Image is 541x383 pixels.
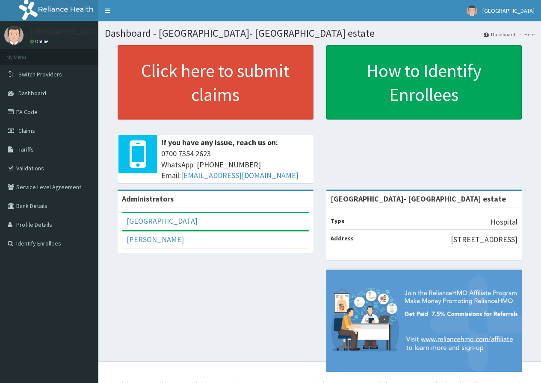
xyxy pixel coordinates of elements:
p: [STREET_ADDRESS] [451,234,517,245]
a: [GEOGRAPHIC_DATA] [127,216,198,226]
strong: [GEOGRAPHIC_DATA]- [GEOGRAPHIC_DATA] estate [331,194,506,204]
b: Administrators [122,194,174,204]
p: [GEOGRAPHIC_DATA] [30,28,101,35]
b: If you have any issue, reach us on: [161,137,278,147]
span: Claims [18,127,35,134]
b: Address [331,234,354,242]
span: [GEOGRAPHIC_DATA] [482,7,535,15]
b: Type [331,217,345,225]
a: Dashboard [484,31,515,38]
a: How to Identify Enrollees [326,45,522,120]
img: User Image [4,26,24,45]
span: Tariffs [18,146,34,153]
li: Here [516,31,535,38]
a: [EMAIL_ADDRESS][DOMAIN_NAME] [181,170,299,180]
a: [PERSON_NAME] [127,234,184,244]
a: Online [30,38,50,44]
span: Dashboard [18,89,46,97]
img: provider-team-banner.png [326,270,522,372]
p: Hospital [491,216,517,228]
span: 0700 7354 2623 WhatsApp: [PHONE_NUMBER] Email: [161,148,309,181]
img: User Image [467,6,477,16]
a: Click here to submit claims [118,45,313,120]
h1: Dashboard - [GEOGRAPHIC_DATA]- [GEOGRAPHIC_DATA] estate [105,28,535,39]
span: Switch Providers [18,70,62,78]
